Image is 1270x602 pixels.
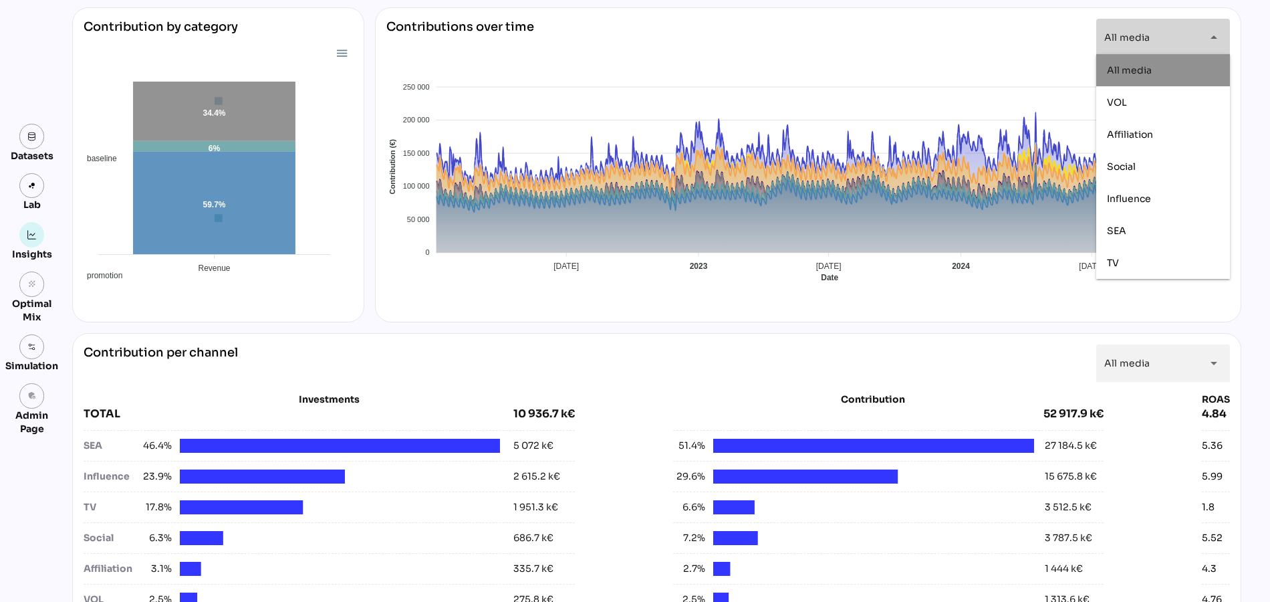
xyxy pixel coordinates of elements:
[1202,500,1215,514] div: 1.8
[1104,357,1150,369] span: All media
[513,470,560,484] div: 2 615.2 k€
[84,562,140,576] div: Affiliation
[84,406,513,422] div: TOTAL
[707,393,1039,406] div: Contribution
[1107,160,1136,172] span: Social
[673,470,705,484] span: 29.6%
[12,247,52,261] div: Insights
[513,500,558,514] div: 1 951.3 k€
[673,531,705,545] span: 7.2%
[27,230,37,239] img: graph.svg
[1104,31,1150,43] span: All media
[554,262,580,271] tspan: [DATE]
[198,264,230,273] tspan: Revenue
[1202,439,1223,453] div: 5.36
[513,406,575,422] div: 10 936.7 k€
[84,470,140,484] div: Influence
[1206,29,1222,45] i: arrow_drop_down
[1043,406,1104,422] div: 52 917.9 k€
[336,47,347,58] div: Menu
[1045,500,1092,514] div: 3 512.5 k€
[1079,262,1105,271] tspan: [DATE]
[140,470,172,484] span: 23.9%
[27,391,37,401] i: admin_panel_settings
[403,83,430,91] tspan: 250 000
[386,19,534,56] div: Contributions over time
[27,342,37,352] img: settings.svg
[1202,470,1223,484] div: 5.99
[77,271,122,280] span: promotion
[1202,562,1217,576] div: 4.3
[1202,393,1230,406] div: ROAS
[673,562,705,576] span: 2.7%
[1107,64,1152,76] span: All media
[426,248,430,256] tspan: 0
[84,500,140,514] div: TV
[1107,128,1153,140] span: Affiliation
[403,149,430,157] tspan: 150 000
[952,262,970,271] tspan: 2024
[821,273,839,282] text: Date
[389,139,397,195] text: Contribution (€)
[17,198,47,211] div: Lab
[673,500,705,514] span: 6.6%
[11,149,53,163] div: Datasets
[1107,192,1151,204] span: Influence
[1107,224,1126,236] span: SEA
[5,297,58,324] div: Optimal Mix
[84,19,353,45] div: Contribution by category
[403,116,430,124] tspan: 200 000
[816,262,842,271] tspan: [DATE]
[673,439,705,453] span: 51.4%
[27,132,37,141] img: data.svg
[407,215,430,223] tspan: 50 000
[1045,470,1097,484] div: 15 675.8 k€
[84,393,575,406] div: Investments
[140,500,172,514] span: 17.8%
[1045,439,1097,453] div: 27 184.5 k€
[27,181,37,191] img: lab.svg
[513,562,553,576] div: 335.7 k€
[1045,531,1092,545] div: 3 787.5 k€
[84,439,140,453] div: SEA
[140,439,172,453] span: 46.4%
[1206,355,1222,371] i: arrow_drop_down
[140,531,172,545] span: 6.3%
[1202,531,1223,545] div: 5.52
[84,531,140,545] div: Social
[5,409,58,435] div: Admin Page
[27,280,37,289] i: grain
[1202,406,1230,422] div: 4.84
[1107,256,1119,268] span: TV
[5,359,58,373] div: Simulation
[513,531,553,545] div: 686.7 k€
[403,182,430,190] tspan: 100 000
[1045,562,1083,576] div: 1 444 k€
[84,344,238,382] div: Contribution per channel
[140,562,172,576] span: 3.1%
[77,154,117,163] span: baseline
[1107,96,1127,108] span: VOL
[513,439,553,453] div: 5 072 k€
[690,262,708,271] tspan: 2023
